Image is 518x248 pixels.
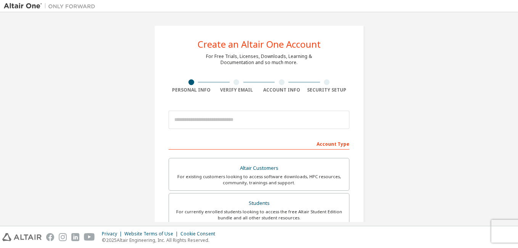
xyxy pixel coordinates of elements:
[169,137,349,150] div: Account Type
[102,237,220,243] p: © 2025 Altair Engineering, Inc. All Rights Reserved.
[169,87,214,93] div: Personal Info
[214,87,259,93] div: Verify Email
[71,233,79,241] img: linkedin.svg
[198,40,321,49] div: Create an Altair One Account
[174,174,344,186] div: For existing customers looking to access software downloads, HPC resources, community, trainings ...
[304,87,350,93] div: Security Setup
[59,233,67,241] img: instagram.svg
[4,2,99,10] img: Altair One
[124,231,180,237] div: Website Terms of Use
[2,233,42,241] img: altair_logo.svg
[180,231,220,237] div: Cookie Consent
[206,53,312,66] div: For Free Trials, Licenses, Downloads, Learning & Documentation and so much more.
[259,87,304,93] div: Account Info
[84,233,95,241] img: youtube.svg
[174,209,344,221] div: For currently enrolled students looking to access the free Altair Student Edition bundle and all ...
[102,231,124,237] div: Privacy
[46,233,54,241] img: facebook.svg
[174,198,344,209] div: Students
[174,163,344,174] div: Altair Customers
